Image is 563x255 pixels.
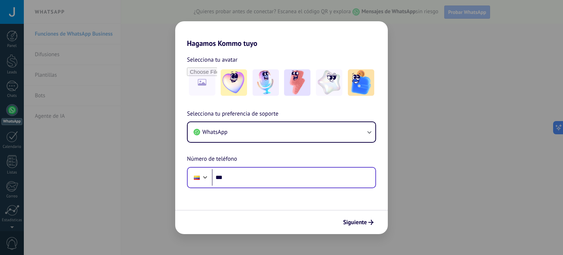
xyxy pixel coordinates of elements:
[343,220,367,225] span: Siguiente
[187,55,238,65] span: Selecciona tu avatar
[187,154,237,164] span: Número de teléfono
[348,69,374,96] img: -5.jpeg
[187,109,279,119] span: Selecciona tu preferencia de soporte
[316,69,342,96] img: -4.jpeg
[340,216,377,229] button: Siguiente
[221,69,247,96] img: -1.jpeg
[190,170,204,185] div: Colombia: + 57
[175,21,388,48] h2: Hagamos Kommo tuyo
[188,122,375,142] button: WhatsApp
[202,128,228,136] span: WhatsApp
[284,69,310,96] img: -3.jpeg
[253,69,279,96] img: -2.jpeg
